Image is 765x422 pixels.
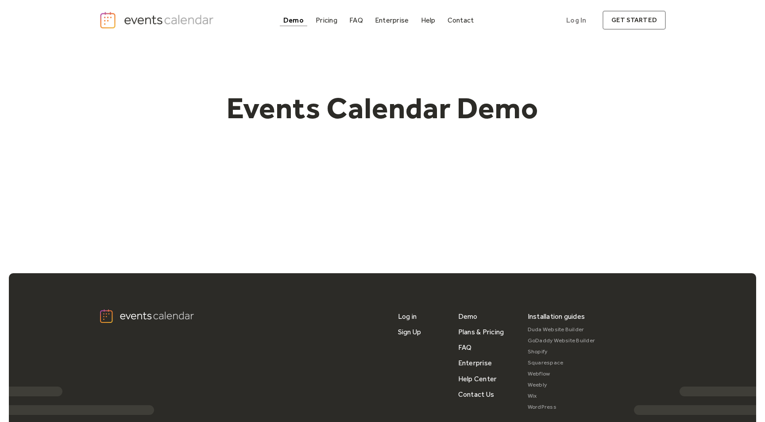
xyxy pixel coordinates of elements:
[371,14,412,26] a: Enterprise
[346,14,367,26] a: FAQ
[398,324,421,340] a: Sign Up
[528,346,595,357] a: Shopify
[444,14,478,26] a: Contact
[528,335,595,346] a: GoDaddy Website Builder
[99,11,216,29] a: home
[528,357,595,368] a: Squarespace
[528,391,595,402] a: Wix
[528,324,595,335] a: Duda Website Builder
[458,371,497,387] a: Help Center
[528,402,595,413] a: WordPress
[448,18,474,23] div: Contact
[283,18,304,23] div: Demo
[312,14,341,26] a: Pricing
[349,18,363,23] div: FAQ
[458,309,478,324] a: Demo
[528,379,595,391] a: Weebly
[458,324,504,340] a: Plans & Pricing
[557,11,595,30] a: Log In
[458,355,492,371] a: Enterprise
[280,14,307,26] a: Demo
[212,90,552,126] h1: Events Calendar Demo
[528,368,595,379] a: Webflow
[458,340,472,355] a: FAQ
[528,309,585,324] div: Installation guides
[458,387,494,402] a: Contact Us
[375,18,409,23] div: Enterprise
[603,11,666,30] a: get started
[417,14,439,26] a: Help
[316,18,337,23] div: Pricing
[398,309,417,324] a: Log in
[421,18,436,23] div: Help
